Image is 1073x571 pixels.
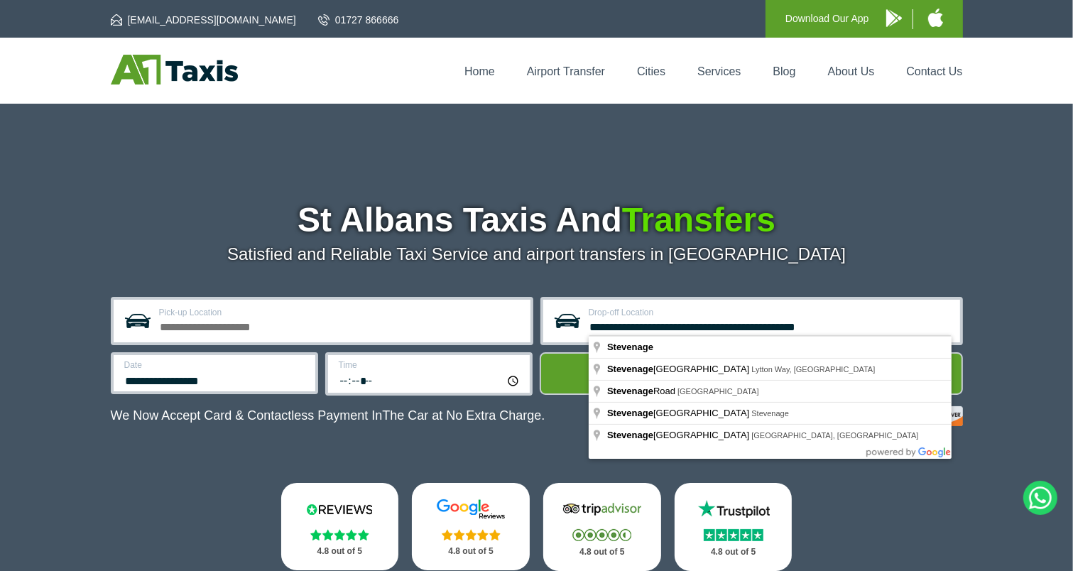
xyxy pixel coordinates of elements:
p: 4.8 out of 5 [690,543,777,561]
img: Tripadvisor [560,499,645,520]
a: About Us [828,65,875,77]
a: Services [697,65,741,77]
img: Stars [310,529,369,540]
button: Get Quote [540,352,963,395]
label: Date [124,361,307,369]
span: Transfers [622,201,775,239]
a: Contact Us [906,65,962,77]
a: Cities [637,65,665,77]
span: Stevenage [607,342,653,352]
label: Pick-up Location [159,308,522,317]
a: Google Stars 4.8 out of 5 [412,483,530,570]
img: Reviews.io [297,499,382,520]
p: 4.8 out of 5 [559,543,646,561]
span: [GEOGRAPHIC_DATA] [607,364,751,374]
h1: St Albans Taxis And [111,203,963,237]
span: Stevenage [607,430,653,440]
label: Drop-off Location [589,308,952,317]
img: Trustpilot [691,499,776,520]
p: Download Our App [785,10,869,28]
p: 4.8 out of 5 [427,543,514,560]
a: [EMAIL_ADDRESS][DOMAIN_NAME] [111,13,296,27]
a: Tripadvisor Stars 4.8 out of 5 [543,483,661,571]
p: 4.8 out of 5 [297,543,383,560]
p: Satisfied and Reliable Taxi Service and airport transfers in [GEOGRAPHIC_DATA] [111,244,963,264]
a: Home [464,65,495,77]
span: Lytton Way, [GEOGRAPHIC_DATA] [751,365,875,374]
img: Stars [704,529,763,541]
p: We Now Accept Card & Contactless Payment In [111,408,545,423]
img: A1 Taxis iPhone App [928,9,943,27]
span: Stevenage [751,409,789,418]
a: Airport Transfer [527,65,605,77]
img: Stars [442,529,501,540]
span: The Car at No Extra Charge. [382,408,545,423]
a: Trustpilot Stars 4.8 out of 5 [675,483,793,571]
img: A1 Taxis Android App [886,9,902,27]
a: Reviews.io Stars 4.8 out of 5 [281,483,399,570]
a: 01727 866666 [318,13,399,27]
span: Stevenage [607,386,653,396]
img: Google [428,499,513,520]
img: Stars [572,529,631,541]
span: Stevenage [607,364,653,374]
span: [GEOGRAPHIC_DATA] [677,387,759,396]
span: [GEOGRAPHIC_DATA] [607,408,751,418]
a: Blog [773,65,795,77]
span: Stevenage [607,408,653,418]
span: [GEOGRAPHIC_DATA] [607,430,751,440]
label: Time [339,361,521,369]
span: Road [607,386,677,396]
span: [GEOGRAPHIC_DATA], [GEOGRAPHIC_DATA] [751,431,918,440]
img: A1 Taxis St Albans LTD [111,55,238,85]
